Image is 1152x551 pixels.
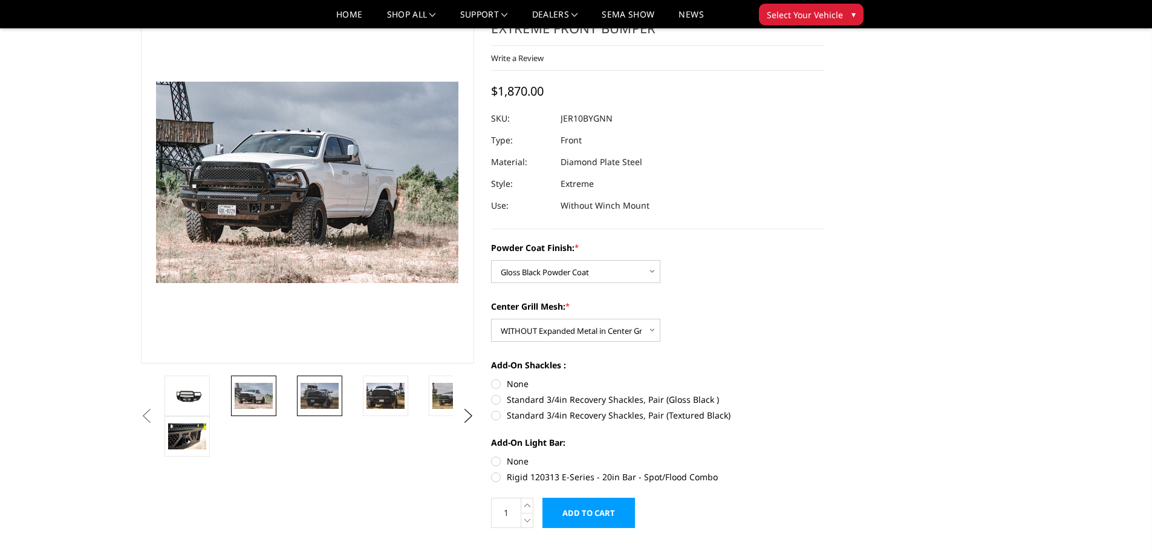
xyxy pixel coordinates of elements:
[759,4,864,25] button: Select Your Vehicle
[366,383,405,408] img: 2010-2018 Ram 2500-3500 - FT Series - Extreme Front Bumper
[679,10,703,28] a: News
[387,10,436,28] a: shop all
[561,108,613,129] dd: JER10BYGNN
[491,241,825,254] label: Powder Coat Finish:
[491,108,552,129] dt: SKU:
[491,53,544,64] a: Write a Review
[561,173,594,195] dd: Extreme
[542,498,635,528] input: Add to Cart
[491,83,544,99] span: $1,870.00
[532,10,578,28] a: Dealers
[491,393,825,406] label: Standard 3/4in Recovery Shackles, Pair (Gloss Black )
[138,407,156,425] button: Previous
[168,387,206,404] img: 2010-2018 Ram 2500-3500 - FT Series - Extreme Front Bumper
[491,436,825,449] label: Add-On Light Bar:
[491,471,825,483] label: Rigid 120313 E-Series - 20in Bar - Spot/Flood Combo
[561,151,642,173] dd: Diamond Plate Steel
[491,300,825,313] label: Center Grill Mesh:
[767,8,843,21] span: Select Your Vehicle
[459,407,477,425] button: Next
[301,383,339,408] img: 2010-2018 Ram 2500-3500 - FT Series - Extreme Front Bumper
[491,455,825,468] label: None
[561,129,582,151] dd: Front
[168,423,206,449] img: 2010-2018 Ram 2500-3500 - FT Series - Extreme Front Bumper
[491,409,825,422] label: Standard 3/4in Recovery Shackles, Pair (Textured Black)
[460,10,508,28] a: Support
[602,10,654,28] a: SEMA Show
[491,173,552,195] dt: Style:
[491,151,552,173] dt: Material:
[491,195,552,217] dt: Use:
[336,10,362,28] a: Home
[235,383,273,408] img: 2010-2018 Ram 2500-3500 - FT Series - Extreme Front Bumper
[491,129,552,151] dt: Type:
[432,383,470,408] img: 2010-2018 Ram 2500-3500 - FT Series - Extreme Front Bumper
[1092,493,1152,551] iframe: Chat Widget
[491,359,825,371] label: Add-On Shackles :
[491,377,825,390] label: None
[561,195,649,217] dd: Without Winch Mount
[141,1,475,364] a: 2010-2018 Ram 2500-3500 - FT Series - Extreme Front Bumper
[851,8,856,21] span: ▾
